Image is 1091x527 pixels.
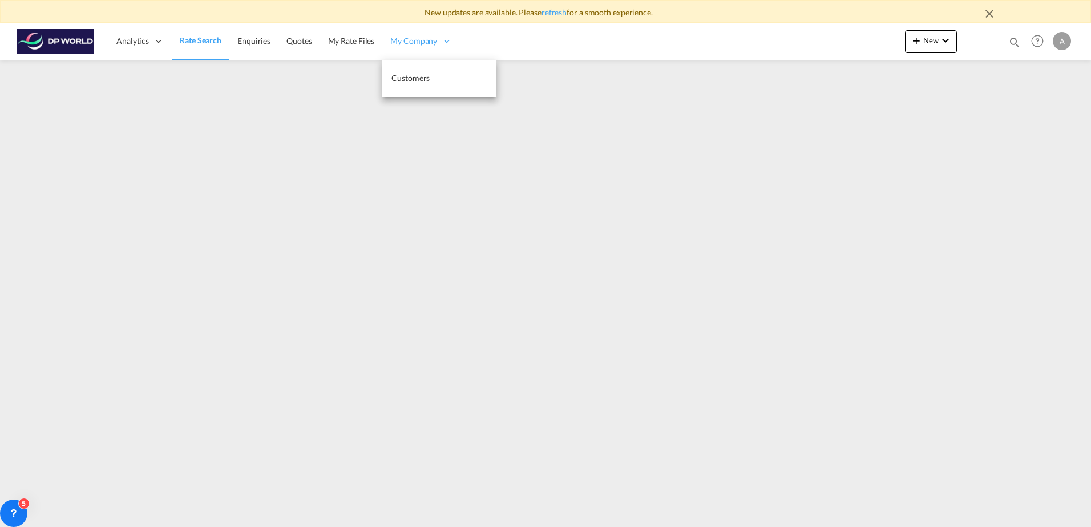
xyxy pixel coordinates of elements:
[328,36,375,46] span: My Rate Files
[382,23,460,60] div: My Company
[180,35,221,45] span: Rate Search
[1053,32,1071,50] div: A
[391,73,430,83] span: Customers
[17,29,94,54] img: c08ca190194411f088ed0f3ba295208c.png
[108,23,172,60] div: Analytics
[382,60,496,97] a: Customers
[390,35,437,47] span: My Company
[905,30,957,53] button: icon-plus 400-fgNewicon-chevron-down
[1028,31,1053,52] div: Help
[1008,36,1021,48] md-icon: icon-magnify
[229,23,278,60] a: Enquiries
[89,7,1002,18] div: New updates are available. Please for a smooth experience.
[1008,36,1021,53] div: icon-magnify
[278,23,320,60] a: Quotes
[1028,31,1047,51] span: Help
[237,36,270,46] span: Enquiries
[939,34,952,47] md-icon: icon-chevron-down
[116,35,149,47] span: Analytics
[983,7,996,21] md-icon: icon-close
[286,36,312,46] span: Quotes
[542,7,567,17] a: refresh
[320,23,383,60] a: My Rate Files
[172,23,229,60] a: Rate Search
[910,34,923,47] md-icon: icon-plus 400-fg
[910,36,952,45] span: New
